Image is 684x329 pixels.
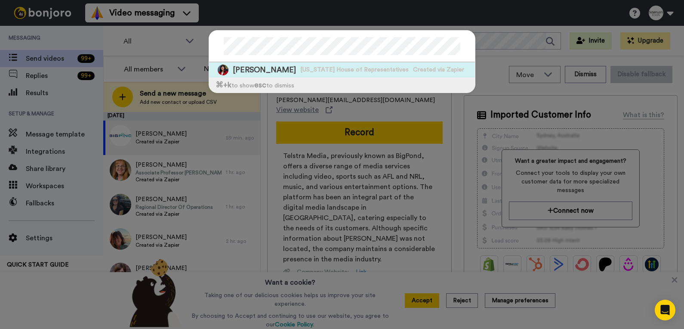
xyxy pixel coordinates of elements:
[209,62,475,78] a: Image of Jill Cooper[PERSON_NAME][US_STATE] House of RepresentativesCreated via Zapier
[218,65,228,75] img: Image of Jill Cooper
[413,65,464,74] span: Created via Zapier
[655,300,675,320] div: Open Intercom Messenger
[209,78,475,93] div: to show to dismiss
[216,81,231,89] span: ⌘ +k
[254,81,266,89] span: esc
[300,65,409,74] span: [US_STATE] House of Representatives
[233,65,296,75] span: [PERSON_NAME]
